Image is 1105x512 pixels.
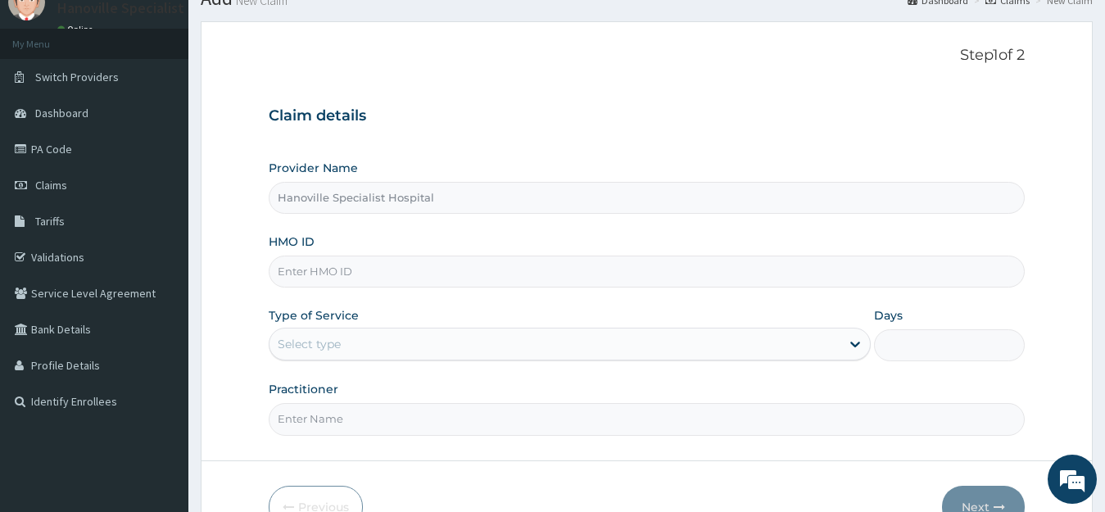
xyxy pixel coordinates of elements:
label: Practitioner [269,381,338,397]
input: Enter Name [269,403,1026,435]
label: HMO ID [269,233,315,250]
p: Step 1 of 2 [269,47,1026,65]
div: Select type [278,336,341,352]
a: Online [57,24,97,35]
span: Claims [35,178,67,193]
span: Tariffs [35,214,65,229]
label: Type of Service [269,307,359,324]
span: Dashboard [35,106,88,120]
h3: Claim details [269,107,1026,125]
input: Enter HMO ID [269,256,1026,288]
p: Hanoville Specialist Hospital [57,1,242,16]
span: Switch Providers [35,70,119,84]
label: Provider Name [269,160,358,176]
label: Days [874,307,903,324]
